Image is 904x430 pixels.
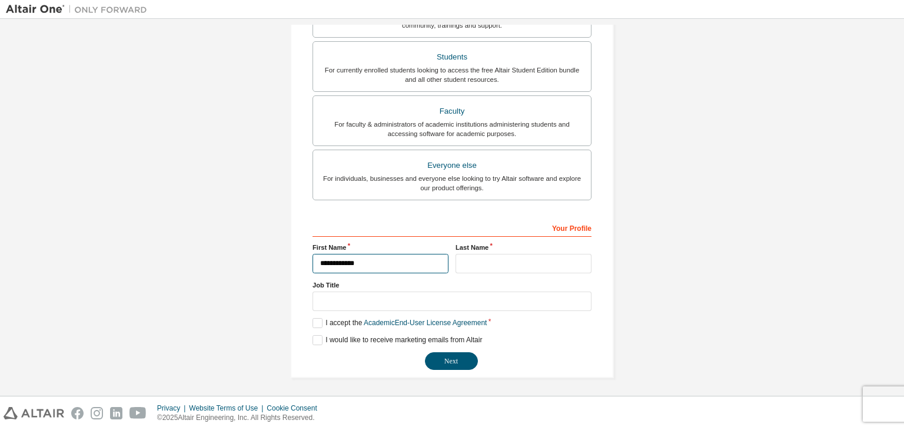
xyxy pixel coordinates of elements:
img: linkedin.svg [110,407,122,419]
div: For faculty & administrators of academic institutions administering students and accessing softwa... [320,120,584,138]
button: Next [425,352,478,370]
div: For currently enrolled students looking to access the free Altair Student Edition bundle and all ... [320,65,584,84]
img: facebook.svg [71,407,84,419]
label: Job Title [313,280,591,290]
div: Faculty [320,103,584,120]
img: instagram.svg [91,407,103,419]
div: For individuals, businesses and everyone else looking to try Altair software and explore our prod... [320,174,584,193]
a: Academic End-User License Agreement [364,319,487,327]
div: Cookie Consent [267,403,324,413]
div: Everyone else [320,157,584,174]
img: Altair One [6,4,153,15]
label: Last Name [456,243,591,252]
label: I would like to receive marketing emails from Altair [313,335,482,345]
div: Website Terms of Use [189,403,267,413]
label: First Name [313,243,448,252]
label: I accept the [313,318,487,328]
p: © 2025 Altair Engineering, Inc. All Rights Reserved. [157,413,324,423]
div: Your Profile [313,218,591,237]
div: Students [320,49,584,65]
img: youtube.svg [129,407,147,419]
img: altair_logo.svg [4,407,64,419]
div: Privacy [157,403,189,413]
